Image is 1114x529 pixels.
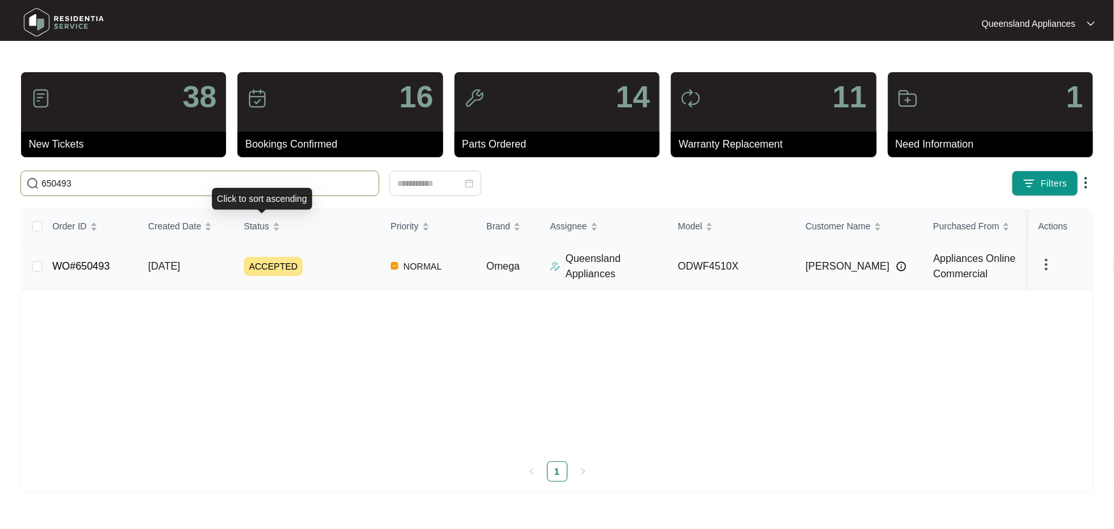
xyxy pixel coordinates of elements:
th: Status [234,210,380,243]
span: NORMAL [398,259,447,274]
span: right [579,468,587,475]
img: icon [247,88,267,109]
img: dropdown arrow [1078,175,1094,190]
span: left [528,468,536,475]
p: 16 [399,82,433,112]
li: 1 [547,461,568,482]
th: Priority [380,210,476,243]
a: 1 [548,462,567,481]
th: Model [668,210,795,243]
span: Brand [486,219,510,233]
th: Brand [476,210,540,243]
span: Assignee [550,219,587,233]
p: Need Information [896,137,1093,152]
img: dropdown arrow [1039,257,1054,272]
input: Search by Order Id, Assignee Name, Customer Name, Brand and Model [41,176,373,190]
span: Order ID [52,219,87,233]
span: Priority [391,219,419,233]
p: Bookings Confirmed [245,137,442,152]
button: left [522,461,542,482]
p: New Tickets [29,137,226,152]
th: Order ID [42,210,138,243]
th: Purchased From [923,210,1051,243]
p: Queensland Appliances [566,251,668,282]
li: Previous Page [522,461,542,482]
p: Queensland Appliances [982,17,1076,30]
img: search-icon [26,177,39,190]
img: Info icon [896,261,907,272]
img: dropdown arrow [1087,20,1095,27]
span: Model [678,219,702,233]
p: 11 [832,82,866,112]
img: Assigner Icon [550,261,561,272]
p: 14 [616,82,650,112]
td: ODWF4510X [668,243,795,290]
img: icon [464,88,485,109]
img: icon [681,88,701,109]
p: Parts Ordered [462,137,659,152]
span: [DATE] [148,261,180,272]
span: Purchased From [933,219,999,233]
span: Status [244,219,269,233]
p: Warranty Replacement [679,137,876,152]
span: [PERSON_NAME] [806,259,890,274]
span: Customer Name [806,219,871,233]
span: Omega [486,261,520,272]
a: WO#650493 [52,261,110,272]
th: Created Date [138,210,234,243]
button: filter iconFilters [1012,171,1078,196]
span: Filters [1041,177,1067,190]
p: 38 [183,82,216,112]
img: Vercel Logo [391,262,398,270]
th: Assignee [540,210,668,243]
div: Click to sort ascending [212,188,312,210]
span: ACCEPTED [244,257,303,276]
th: Actions [1028,210,1092,243]
img: icon [898,88,918,109]
p: 1 [1066,82,1083,112]
img: residentia service logo [19,3,109,42]
img: icon [31,88,51,109]
img: filter icon [1023,177,1035,190]
th: Customer Name [795,210,923,243]
span: Appliances Online Commercial [933,253,1016,279]
button: right [573,461,593,482]
span: Created Date [148,219,201,233]
li: Next Page [573,461,593,482]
